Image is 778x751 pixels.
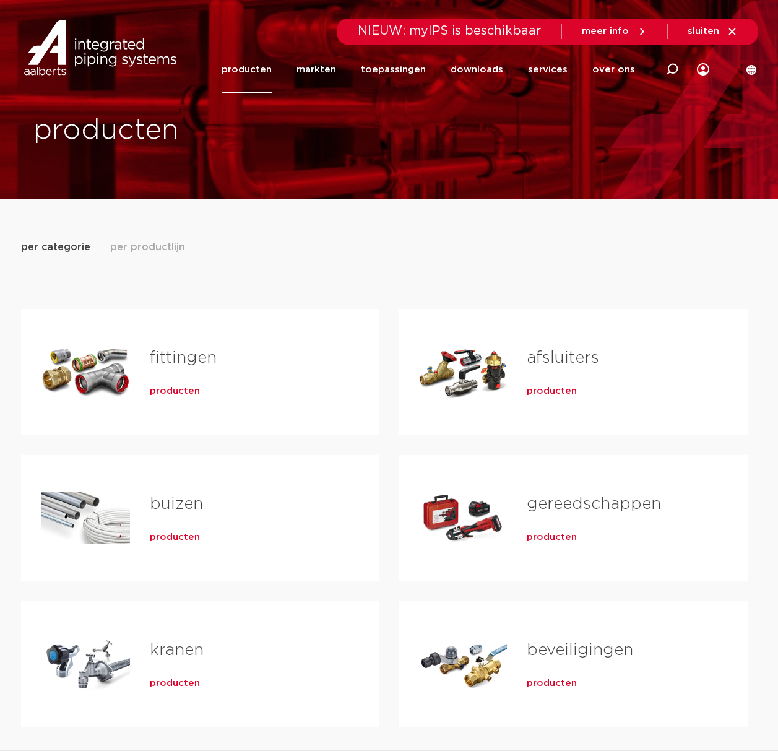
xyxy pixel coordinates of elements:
[150,642,204,658] a: kranen
[150,677,200,690] a: producten
[451,46,503,93] a: downloads
[582,26,647,37] a: meer info
[150,385,200,397] a: producten
[222,46,635,93] nav: Menu
[688,26,738,37] a: sluiten
[582,27,629,36] span: meer info
[21,239,758,747] div: Tabs. Open items met enter of spatie, sluit af met escape en navigeer met de pijltoetsen.
[527,350,599,366] a: afsluiters
[296,46,336,93] a: markten
[592,46,635,93] a: over ons
[150,496,203,512] a: buizen
[21,240,90,254] span: per categorie
[33,111,383,150] h1: producten
[222,46,272,93] a: producten
[527,677,577,690] a: producten
[527,496,661,512] a: gereedschappen
[150,350,217,366] a: fittingen
[358,25,542,37] span: NIEUW: myIPS is beschikbaar
[361,46,426,93] a: toepassingen
[527,385,577,397] a: producten
[688,27,719,36] span: sluiten
[110,240,185,254] span: per productlijn
[528,46,568,93] a: services
[150,531,200,544] a: producten
[527,642,633,658] a: beveiligingen
[527,531,577,544] a: producten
